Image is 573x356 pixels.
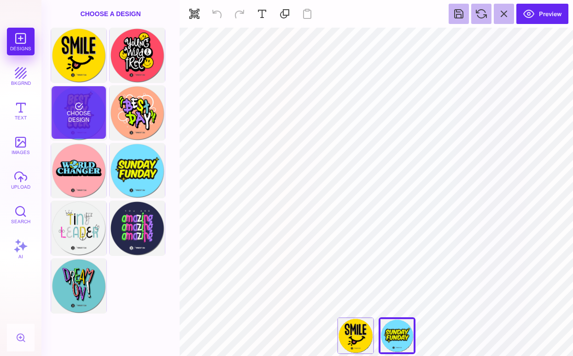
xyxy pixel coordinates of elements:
button: Text [7,97,35,125]
button: images [7,131,35,159]
button: AI [7,235,35,263]
button: Search [7,201,35,228]
button: bkgrnd [7,62,35,90]
button: Preview [516,4,568,24]
button: upload [7,166,35,194]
